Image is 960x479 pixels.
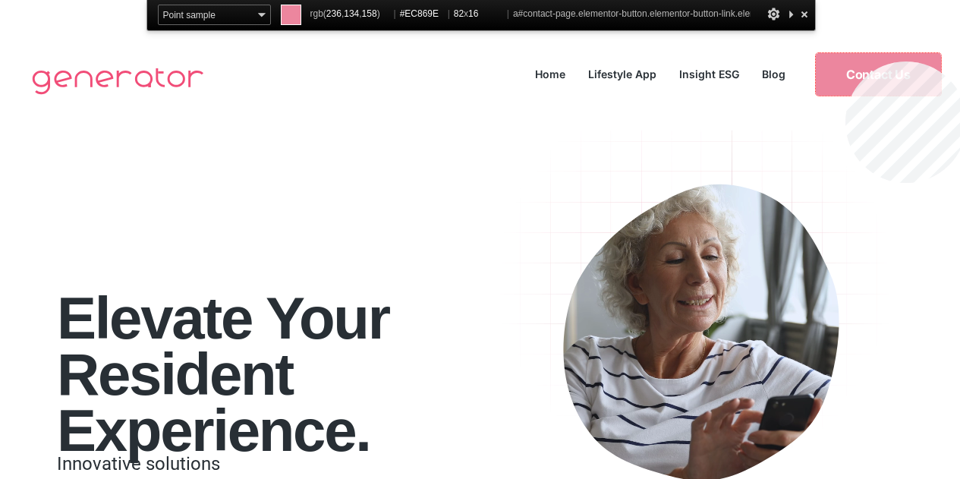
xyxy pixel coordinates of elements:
[518,8,808,19] span: #contact-page.elementor-button.elementor-button-link.elementor-size-lg
[57,290,485,459] h1: Elevate your Resident Experience.
[797,5,812,24] div: Close and Stop Picking
[344,8,359,19] span: 134
[454,5,503,24] span: x
[448,8,450,19] span: |
[400,5,444,24] span: #EC869E
[507,8,509,19] span: |
[816,53,941,96] a: Contact Us
[751,64,797,84] a: Blog
[326,8,342,19] span: 236
[394,8,396,19] span: |
[524,64,577,84] a: Home
[577,64,668,84] a: Lifestyle App
[513,5,807,24] span: a
[668,64,751,84] a: Insight ESG
[468,8,478,19] span: 16
[362,8,377,19] span: 158
[766,5,782,24] div: Options
[524,64,797,84] nav: Menu
[454,8,464,19] span: 82
[785,5,797,24] div: Collapse This Panel
[310,5,390,24] span: rgb( , , )
[846,68,911,80] span: Contact Us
